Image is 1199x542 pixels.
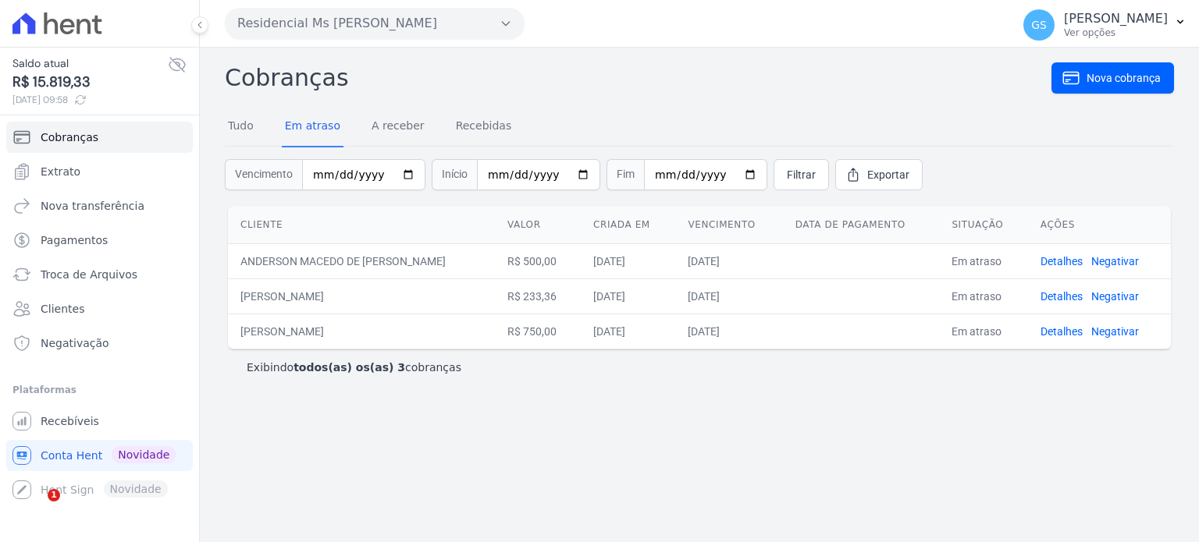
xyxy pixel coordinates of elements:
[495,243,581,278] td: R$ 500,00
[1087,70,1161,86] span: Nova cobrança
[225,107,257,147] a: Tudo
[12,72,168,93] span: R$ 15.819,33
[1064,11,1168,27] p: [PERSON_NAME]
[1028,206,1171,244] th: Ações
[282,107,343,147] a: Em atraso
[581,243,676,278] td: [DATE]
[1031,19,1047,30] span: GS
[675,206,782,244] th: Vencimento
[228,278,495,314] td: [PERSON_NAME]
[675,314,782,349] td: [DATE]
[41,164,80,179] span: Extrato
[6,190,193,221] a: Nova transferência
[432,159,477,190] span: Início
[41,267,137,282] span: Troca de Arquivos
[1091,325,1139,338] a: Negativar
[939,314,1027,349] td: Em atraso
[675,243,782,278] td: [DATE]
[225,159,302,190] span: Vencimento
[228,206,495,244] th: Cliente
[939,243,1027,278] td: Em atraso
[41,301,84,317] span: Clientes
[1041,325,1083,338] a: Detalhes
[6,259,193,290] a: Troca de Arquivos
[939,278,1027,314] td: Em atraso
[787,167,816,182] span: Filtrar
[6,156,193,187] a: Extrato
[41,232,108,248] span: Pagamentos
[6,293,193,324] a: Clientes
[12,55,168,72] span: Saldo atual
[368,107,428,147] a: A receber
[939,206,1027,244] th: Situação
[6,406,193,437] a: Recebíveis
[41,129,98,145] span: Cobranças
[6,328,193,359] a: Negativação
[228,243,495,278] td: ANDERSON MACEDO DE [PERSON_NAME]
[453,107,515,147] a: Recebidas
[675,278,782,314] td: [DATE]
[581,278,676,314] td: [DATE]
[247,360,461,375] p: Exibindo cobranças
[1091,255,1139,267] a: Negativar
[41,448,102,463] span: Conta Hent
[1051,62,1174,94] a: Nova cobrança
[495,278,581,314] td: R$ 233,36
[12,93,168,107] span: [DATE] 09:58
[581,206,676,244] th: Criada em
[16,489,53,526] iframe: Intercom live chat
[6,122,193,153] a: Cobranças
[225,60,1051,95] h2: Cobranças
[41,413,99,429] span: Recebíveis
[774,159,829,190] a: Filtrar
[581,314,676,349] td: [DATE]
[783,206,940,244] th: Data de pagamento
[495,314,581,349] td: R$ 750,00
[41,198,144,214] span: Nova transferência
[1041,290,1083,303] a: Detalhes
[228,314,495,349] td: [PERSON_NAME]
[835,159,923,190] a: Exportar
[112,446,176,463] span: Novidade
[1011,3,1199,47] button: GS [PERSON_NAME] Ver opções
[6,440,193,471] a: Conta Hent Novidade
[225,8,525,39] button: Residencial Ms [PERSON_NAME]
[607,159,644,190] span: Fim
[12,122,187,505] nav: Sidebar
[1064,27,1168,39] p: Ver opções
[12,381,187,399] div: Plataformas
[48,489,60,501] span: 1
[294,361,405,374] b: todos(as) os(as) 3
[1041,255,1083,267] a: Detalhes
[6,225,193,256] a: Pagamentos
[41,335,109,351] span: Negativação
[495,206,581,244] th: Valor
[1091,290,1139,303] a: Negativar
[867,167,909,182] span: Exportar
